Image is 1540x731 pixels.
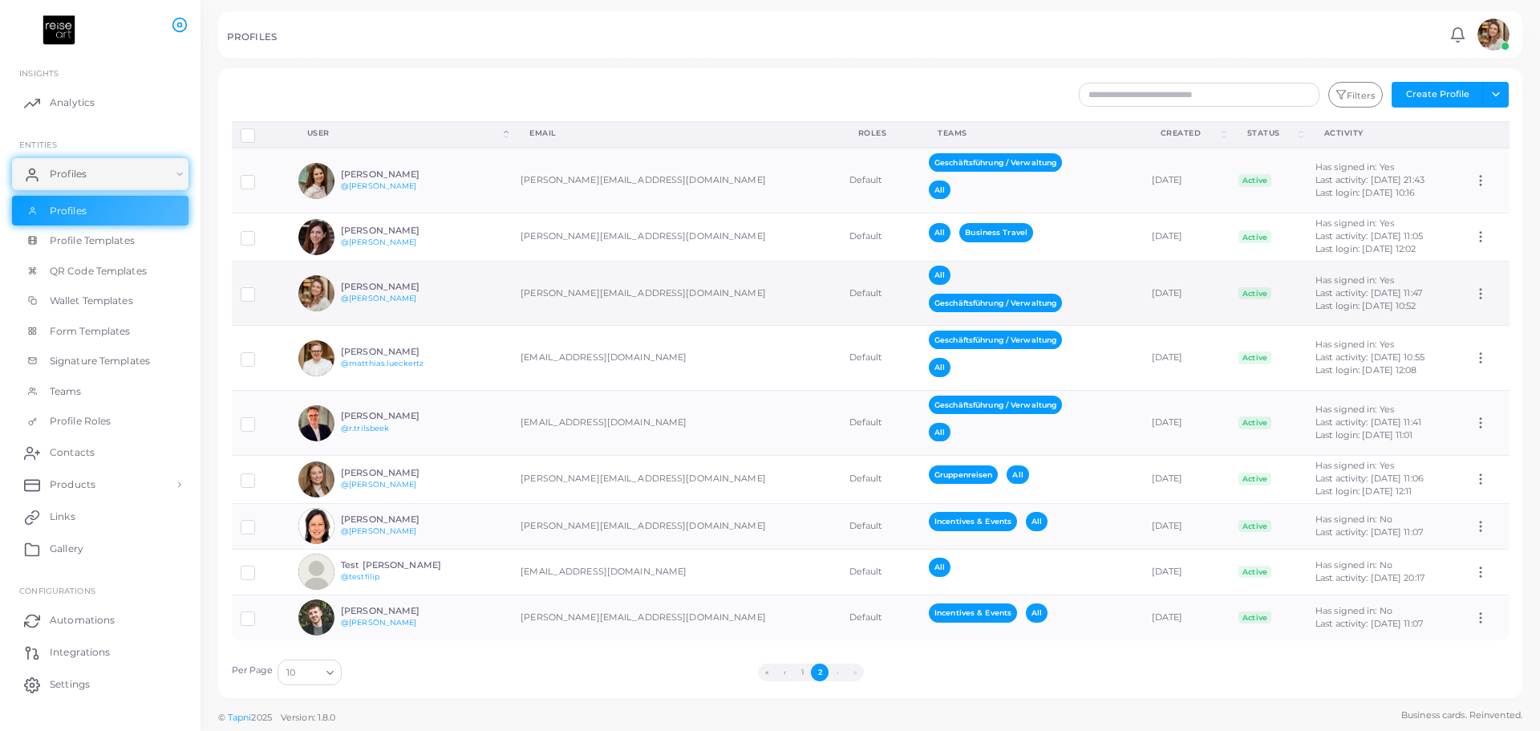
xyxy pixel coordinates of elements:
div: Created [1161,128,1218,139]
div: Search for option [278,660,342,685]
div: User [307,128,500,139]
h6: [PERSON_NAME] [341,514,459,525]
span: Has signed in: Yes [1315,404,1394,415]
span: All [929,266,950,284]
span: Teams [50,384,82,399]
td: [DATE] [1143,549,1230,595]
a: Wallet Templates [12,286,188,316]
a: @r.trilsbeek [341,424,389,433]
span: 2025 [251,711,271,725]
th: Row-selection [232,121,290,148]
a: Profiles [12,196,188,226]
td: [EMAIL_ADDRESS][DOMAIN_NAME] [512,391,840,456]
ul: Pagination [346,664,1276,681]
span: Contacts [50,445,95,460]
a: @[PERSON_NAME] [341,526,417,535]
h6: [PERSON_NAME] [341,411,459,421]
button: Go to page 2 [811,664,829,681]
span: Last activity: [DATE] 11:07 [1315,526,1423,538]
div: Status [1247,128,1295,139]
a: Products [12,469,188,501]
span: Last activity: [DATE] 11:41 [1315,416,1421,428]
span: Last activity: [DATE] 11:06 [1315,473,1424,484]
span: Active [1238,287,1272,300]
span: Has signed in: Yes [1315,274,1394,286]
span: INSIGHTS [19,68,59,78]
td: Default [841,503,920,549]
a: @[PERSON_NAME] [341,238,417,246]
span: Products [50,477,95,492]
span: Active [1238,611,1272,624]
span: All [929,181,950,199]
span: Last login: [DATE] 12:08 [1315,364,1417,376]
h6: [PERSON_NAME] [341,468,459,478]
td: [DATE] [1143,391,1230,456]
span: Analytics [50,95,95,110]
td: [PERSON_NAME][EMAIL_ADDRESS][DOMAIN_NAME] [512,503,840,549]
span: Geschäftsführung / Verwaltung [929,396,1062,414]
h6: [PERSON_NAME] [341,169,459,180]
span: Business Travel [959,223,1033,242]
span: Incentives & Events [929,512,1017,530]
a: @matthias.lueckertz [341,359,423,368]
a: Profiles [12,158,188,190]
span: Version: 1.8.0 [281,712,336,723]
span: Geschäftsführung / Verwaltung [929,153,1062,172]
span: Last activity: [DATE] 21:43 [1315,174,1424,185]
h6: [PERSON_NAME] [341,606,459,616]
a: @[PERSON_NAME] [341,480,417,489]
span: 10 [286,664,295,681]
span: Profile Roles [50,414,111,428]
span: Last login: [DATE] 12:02 [1315,243,1416,254]
button: Filters [1328,82,1383,108]
a: @testfilip [341,572,379,581]
a: Profile Roles [12,406,188,437]
a: Analytics [12,87,188,119]
span: Last activity: [DATE] 11:07 [1315,618,1423,629]
a: Contacts [12,437,188,469]
span: Last activity: [DATE] 11:05 [1315,230,1423,242]
span: Last login: [DATE] 10:16 [1315,187,1416,198]
span: Profiles [50,167,87,181]
span: Has signed in: Yes [1315,161,1394,173]
a: Gallery [12,533,188,565]
td: [PERSON_NAME][EMAIL_ADDRESS][DOMAIN_NAME] [512,213,840,261]
a: Automations [12,604,188,636]
span: All [1026,512,1048,530]
input: Search for option [297,664,320,681]
span: Geschäftsführung / Verwaltung [929,294,1062,312]
span: Has signed in: No [1315,559,1392,571]
h6: [PERSON_NAME] [341,225,459,236]
td: [DATE] [1143,455,1230,503]
img: avatar [298,405,334,441]
button: Create Profile [1392,82,1483,108]
div: Roles [858,128,902,139]
span: Links [50,510,75,524]
td: Default [841,261,920,326]
div: Teams [938,128,1125,139]
img: avatar [298,508,334,544]
span: Active [1238,566,1272,579]
td: [PERSON_NAME][EMAIL_ADDRESS][DOMAIN_NAME] [512,595,840,640]
span: Wallet Templates [50,294,133,308]
div: activity [1324,128,1447,139]
a: avatar [1473,18,1514,51]
img: avatar [298,163,334,199]
td: [DATE] [1143,326,1230,391]
span: Last activity: [DATE] 20:17 [1315,572,1424,583]
span: Active [1238,416,1272,429]
button: Go to previous page [776,664,793,681]
span: Configurations [19,586,95,595]
a: Settings [12,668,188,701]
img: logo [14,15,103,45]
td: Default [841,148,920,213]
td: Default [841,595,920,640]
td: [DATE] [1143,213,1230,261]
span: Has signed in: No [1315,514,1392,525]
td: [PERSON_NAME][EMAIL_ADDRESS][DOMAIN_NAME] [512,455,840,503]
span: Last activity: [DATE] 11:47 [1315,287,1422,298]
a: @[PERSON_NAME] [341,181,417,190]
span: All [929,223,950,242]
td: [DATE] [1143,503,1230,549]
h6: [PERSON_NAME] [341,347,459,357]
